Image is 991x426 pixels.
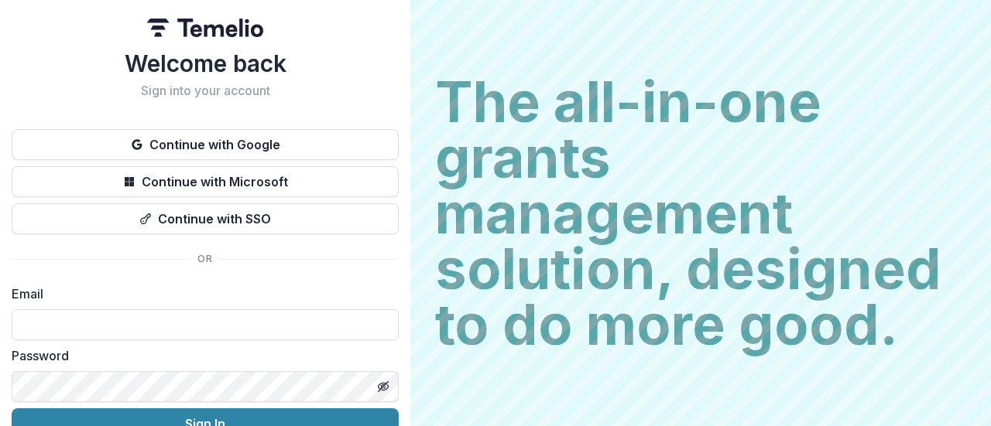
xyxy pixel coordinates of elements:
label: Email [12,285,389,303]
label: Password [12,346,389,365]
h1: Welcome back [12,49,399,77]
button: Continue with Google [12,129,399,160]
img: Temelio [147,19,263,37]
button: Continue with Microsoft [12,166,399,197]
button: Toggle password visibility [371,374,396,399]
button: Continue with SSO [12,203,399,234]
h2: Sign into your account [12,83,399,98]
